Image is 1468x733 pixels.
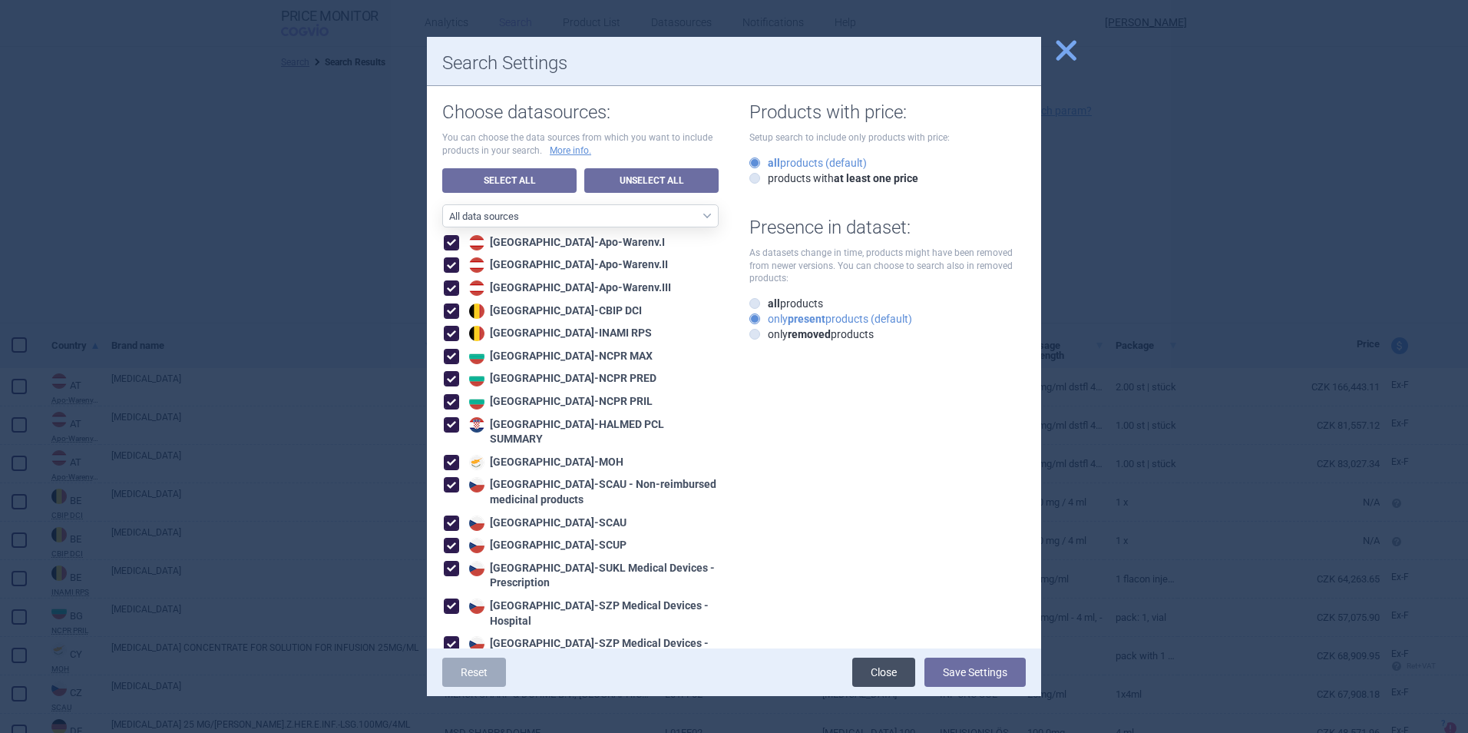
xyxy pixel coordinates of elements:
[469,636,484,652] img: Czech Republic
[469,538,484,553] img: Czech Republic
[442,168,577,193] a: Select All
[469,326,484,341] img: Belgium
[749,217,1026,239] h1: Presence in dataset:
[749,155,867,171] label: products (default)
[584,168,719,193] a: Unselect All
[924,658,1026,687] button: Save Settings
[465,561,719,591] div: [GEOGRAPHIC_DATA] - SUKL Medical Devices - Prescription
[749,131,1026,144] p: Setup search to include only products with price:
[465,349,653,364] div: [GEOGRAPHIC_DATA] - NCPR MAX
[465,538,627,553] div: [GEOGRAPHIC_DATA] - SCUP
[469,516,484,531] img: Czech Republic
[788,313,825,325] strong: present
[852,658,915,687] a: Close
[469,257,484,273] img: Austria
[469,280,484,296] img: Austria
[465,280,671,296] div: [GEOGRAPHIC_DATA] - Apo-Warenv.III
[465,371,656,386] div: [GEOGRAPHIC_DATA] - NCPR PRED
[465,394,653,410] div: [GEOGRAPHIC_DATA] - NCPR PRIL
[442,658,506,687] a: Reset
[768,297,780,310] strong: all
[442,131,719,158] p: You can choose the data sources from which you want to include products in your search.
[768,157,780,169] strong: all
[550,144,591,158] a: More info.
[465,477,719,507] div: [GEOGRAPHIC_DATA] - SCAU - Non-reimbursed medicinal products
[469,477,484,493] img: Czech Republic
[465,599,719,629] div: [GEOGRAPHIC_DATA] - SZP Medical Devices - Hospital
[469,417,484,433] img: Croatia
[465,417,719,447] div: [GEOGRAPHIC_DATA] - HALMED PCL SUMMARY
[465,636,719,666] div: [GEOGRAPHIC_DATA] - SZP Medical Devices - Prescription
[749,327,874,342] label: only products
[465,455,623,470] div: [GEOGRAPHIC_DATA] - MOH
[465,303,642,319] div: [GEOGRAPHIC_DATA] - CBIP DCI
[469,371,484,386] img: Bulgaria
[442,52,1026,75] h1: Search Settings
[469,455,484,470] img: Cyprus
[442,101,719,124] h1: Choose datasources:
[469,303,484,319] img: Belgium
[469,394,484,410] img: Bulgaria
[465,516,627,531] div: [GEOGRAPHIC_DATA] - SCAU
[749,101,1026,124] h1: Products with price:
[749,171,918,186] label: products with
[469,561,484,576] img: Czech Republic
[469,599,484,614] img: Czech Republic
[465,326,652,341] div: [GEOGRAPHIC_DATA] - INAMI RPS
[469,235,484,250] img: Austria
[749,247,1026,285] p: As datasets change in time, products might have been removed from newer versions. You can choose ...
[749,311,912,327] label: only products (default)
[469,349,484,364] img: Bulgaria
[465,257,668,273] div: [GEOGRAPHIC_DATA] - Apo-Warenv.II
[834,172,918,184] strong: at least one price
[465,235,665,250] div: [GEOGRAPHIC_DATA] - Apo-Warenv.I
[749,296,823,311] label: products
[788,328,831,340] strong: removed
